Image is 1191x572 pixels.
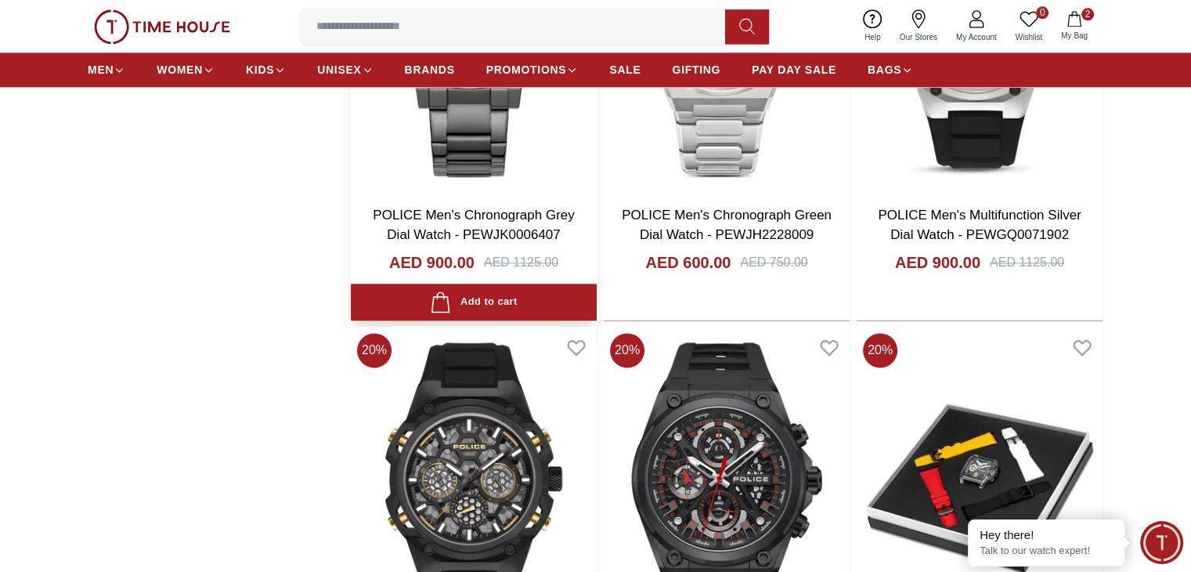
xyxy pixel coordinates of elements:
[486,62,567,78] span: PROMOTIONS
[610,333,644,367] span: 20 %
[157,56,215,84] a: WOMEN
[246,62,274,78] span: KIDS
[373,208,574,243] a: POLICE Men's Chronograph Grey Dial Watch - PEWJK0006407
[672,62,720,78] span: GIFTING
[1036,6,1048,19] span: 0
[645,252,731,273] h4: AED 600.00
[609,56,641,84] a: SALE
[351,284,597,320] button: Add to cart
[484,253,558,272] div: AED 1125.00
[890,6,947,46] a: Our Stores
[1052,8,1097,45] button: 2My Bag
[246,56,286,84] a: KIDS
[317,62,361,78] span: UNISEX
[1055,30,1094,42] span: My Bag
[88,62,114,78] span: MEN
[405,62,455,78] span: BRANDS
[609,62,641,78] span: SALE
[1009,31,1048,43] span: Wishlist
[863,333,897,367] span: 20 %
[1140,521,1183,564] div: Chat Widget
[868,56,913,84] a: BAGS
[752,62,836,78] span: PAY DAY SALE
[878,208,1081,243] a: POLICE Men's Multifunction Silver Dial Watch - PEWGQ0071902
[317,56,373,84] a: UNISEX
[430,291,517,313] div: Add to cart
[622,208,832,243] a: POLICE Men's Chronograph Green Dial Watch - PEWJH2228009
[1081,8,1094,20] span: 2
[980,545,1113,558] p: Talk to our watch expert!
[752,56,836,84] a: PAY DAY SALE
[389,252,475,273] h4: AED 900.00
[855,6,890,46] a: Help
[858,31,887,43] span: Help
[405,56,455,84] a: BRANDS
[672,56,720,84] a: GIFTING
[990,253,1064,272] div: AED 1125.00
[740,253,807,272] div: AED 750.00
[357,333,392,367] span: 20 %
[157,62,203,78] span: WOMEN
[950,31,1003,43] span: My Account
[893,31,944,43] span: Our Stores
[486,56,579,84] a: PROMOTIONS
[980,527,1113,543] div: Hey there!
[88,56,125,84] a: MEN
[868,62,901,78] span: BAGS
[895,252,980,273] h4: AED 900.00
[94,9,230,44] img: ...
[1006,6,1052,46] a: 0Wishlist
